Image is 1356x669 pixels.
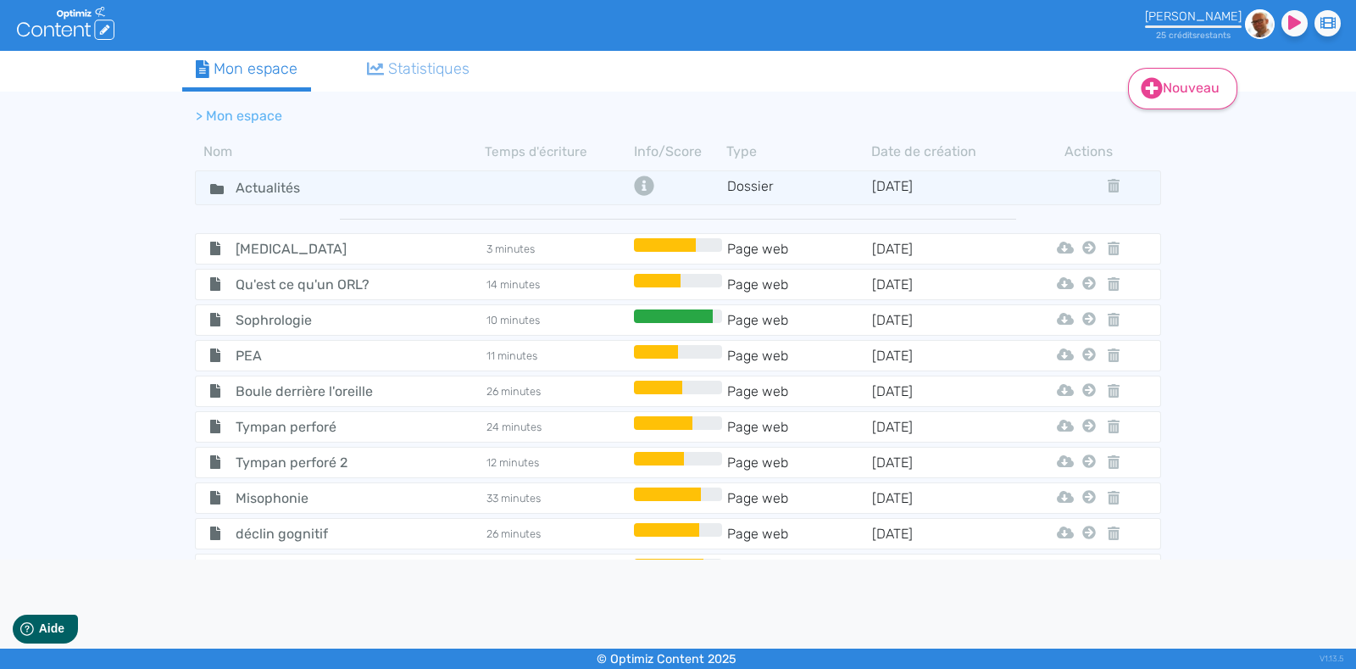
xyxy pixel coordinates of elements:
td: Page web [726,345,871,366]
td: Page web [726,416,871,438]
a: Statistiques [353,51,484,87]
span: Tympan perforé [223,416,414,438]
td: Page web [726,381,871,402]
td: 10 minutes [485,309,630,331]
small: 25 crédit restant [1156,30,1231,41]
div: V1.13.5 [1320,649,1343,669]
td: [DATE] [871,274,1016,295]
span: Boule derrière l'oreille [223,381,414,402]
span: s [1226,30,1231,41]
td: [DATE] [871,381,1016,402]
td: 12 minutes [485,452,630,473]
td: Page web [726,238,871,259]
td: 24 minutes [485,416,630,438]
td: 26 minutes [485,523,630,544]
td: 11 minutes [485,345,630,366]
td: [DATE] [871,559,1016,601]
nav: breadcrumb [182,96,1030,137]
td: [DATE] [871,523,1016,544]
span: [MEDICAL_DATA] [223,238,414,259]
td: 23 minutes [485,559,630,601]
span: PEA [223,345,414,366]
td: [DATE] [871,176,1016,200]
td: Page web [726,523,871,544]
div: Statistiques [367,58,470,81]
span: Qu'est ce qu'un ORL? [223,274,414,295]
img: 0c5b100848a832c50bd42ffb4e9f3f61 [1245,9,1275,39]
span: Comment déboucher une oreille? [223,559,414,601]
th: Type [726,142,871,162]
td: [DATE] [871,488,1016,509]
td: [DATE] [871,238,1016,259]
span: déclin gognitif [223,523,414,544]
span: Tympan perforé 2 [223,452,414,473]
span: Misophonie [223,488,414,509]
td: Page web [726,452,871,473]
td: Page web [726,309,871,331]
th: Info/Score [630,142,726,162]
td: Dossier [726,176,871,200]
div: [PERSON_NAME] [1145,9,1242,24]
td: Page web [726,274,871,295]
th: Actions [1078,142,1100,162]
input: Nom de dossier [223,176,350,200]
td: [DATE] [871,345,1016,366]
td: 14 minutes [485,274,630,295]
td: 26 minutes [485,381,630,402]
span: Sophrologie [223,309,414,331]
span: s [1192,30,1197,41]
td: Page web [726,488,871,509]
th: Nom [195,142,485,162]
td: Page web [726,559,871,601]
th: Date de création [871,142,1016,162]
th: Temps d'écriture [485,142,630,162]
td: [DATE] [871,452,1016,473]
small: © Optimiz Content 2025 [597,652,736,666]
a: Nouveau [1128,68,1237,109]
div: Mon espace [196,58,297,81]
td: [DATE] [871,416,1016,438]
a: Mon espace [182,51,311,92]
td: 33 minutes [485,488,630,509]
td: [DATE] [871,309,1016,331]
li: > Mon espace [196,106,282,126]
td: 3 minutes [485,238,630,259]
